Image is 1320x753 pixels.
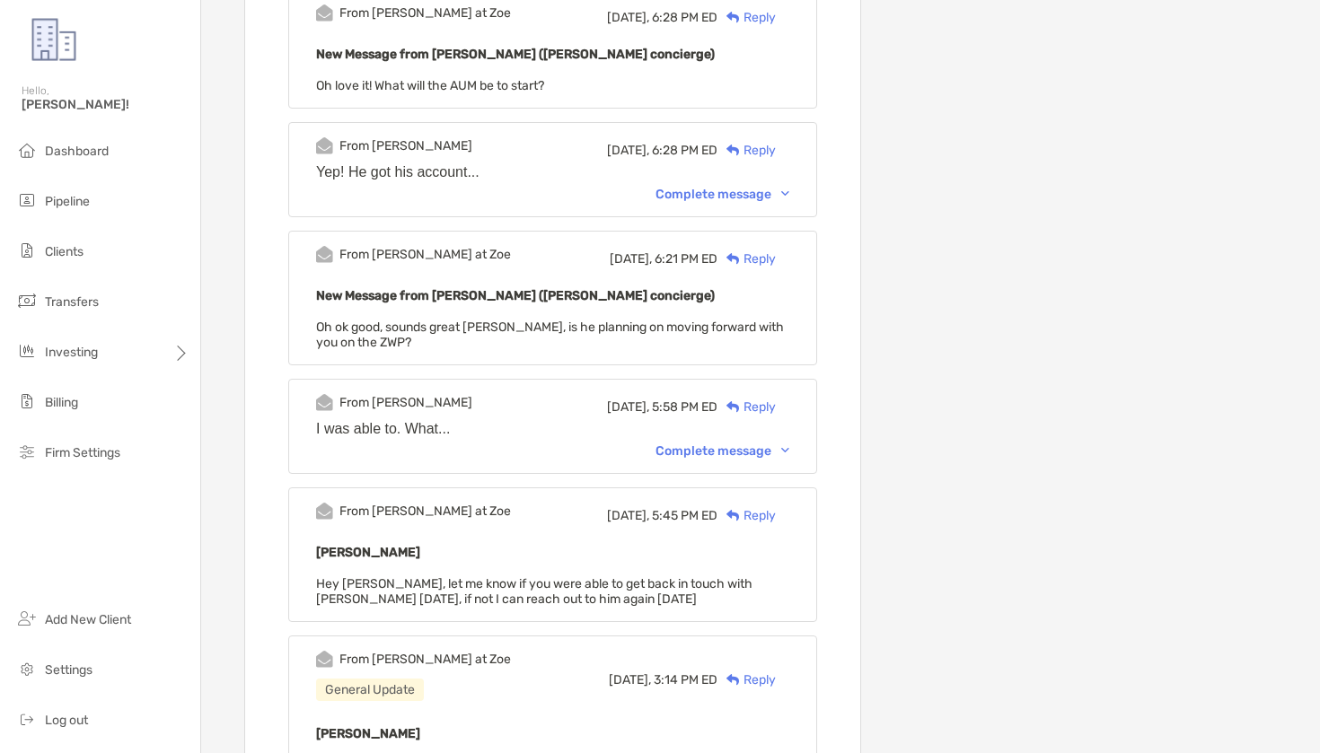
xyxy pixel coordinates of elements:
img: Event icon [316,4,333,22]
img: Zoe Logo [22,7,86,72]
span: 6:28 PM ED [652,10,717,25]
img: add_new_client icon [16,608,38,629]
img: firm-settings icon [16,441,38,462]
b: [PERSON_NAME] [316,545,420,560]
span: 5:58 PM ED [652,399,717,415]
div: Complete message [656,187,789,202]
div: Reply [717,8,776,27]
img: Reply icon [726,510,740,521]
img: pipeline icon [16,189,38,211]
span: [DATE], [607,10,649,25]
div: From [PERSON_NAME] at Zoe [339,652,511,667]
span: Billing [45,395,78,410]
span: [PERSON_NAME]! [22,97,189,112]
div: From [PERSON_NAME] at Zoe [339,5,511,21]
div: Reply [717,141,776,160]
span: [DATE], [607,399,649,415]
span: Oh love it! What will the AUM be to start? [316,78,544,93]
img: Reply icon [726,674,740,686]
div: I was able to. What... [316,421,789,437]
div: Reply [717,250,776,268]
img: Event icon [316,394,333,411]
span: Firm Settings [45,445,120,460]
div: Reply [717,398,776,416]
img: Event icon [316,503,333,520]
img: investing icon [16,340,38,362]
img: Event icon [316,651,333,668]
span: Hey [PERSON_NAME], let me know if you were able to get back in touch with [PERSON_NAME] [DATE], i... [316,576,752,607]
div: From [PERSON_NAME] at Zoe [339,247,511,262]
span: 6:21 PM ED [655,251,717,267]
span: Clients [45,244,84,259]
div: Reply [717,670,776,689]
span: 5:45 PM ED [652,508,717,523]
img: Event icon [316,137,333,154]
span: [DATE], [607,143,649,158]
div: General Update [316,679,424,701]
span: [DATE], [609,672,651,687]
img: Chevron icon [781,191,789,197]
span: [DATE], [607,508,649,523]
span: Dashboard [45,144,109,159]
div: From [PERSON_NAME] [339,138,472,153]
span: Oh ok good, sounds great [PERSON_NAME], is he planning on moving forward with you on the ZWP? [316,320,784,350]
b: New Message from [PERSON_NAME] ([PERSON_NAME] concierge) [316,47,715,62]
img: Reply icon [726,12,740,23]
img: Reply icon [726,401,740,413]
div: From [PERSON_NAME] at Zoe [339,503,511,519]
span: Pipeline [45,194,90,209]
span: Settings [45,662,92,678]
img: dashboard icon [16,139,38,161]
img: clients icon [16,240,38,261]
span: 6:28 PM ED [652,143,717,158]
span: Transfers [45,294,99,310]
img: transfers icon [16,290,38,311]
div: From [PERSON_NAME] [339,395,472,410]
img: settings icon [16,658,38,679]
span: 3:14 PM ED [654,672,717,687]
div: Complete message [656,443,789,459]
img: logout icon [16,708,38,730]
span: Add New Client [45,612,131,627]
b: New Message from [PERSON_NAME] ([PERSON_NAME] concierge) [316,288,715,303]
b: [PERSON_NAME] [316,726,420,741]
img: billing icon [16,390,38,412]
div: Reply [717,506,776,525]
span: [DATE], [610,251,652,267]
img: Reply icon [726,144,740,156]
div: Yep! He got his account... [316,164,789,180]
span: Log out [45,713,88,728]
img: Event icon [316,246,333,263]
span: Investing [45,345,98,360]
img: Reply icon [726,253,740,265]
img: Chevron icon [781,448,789,453]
